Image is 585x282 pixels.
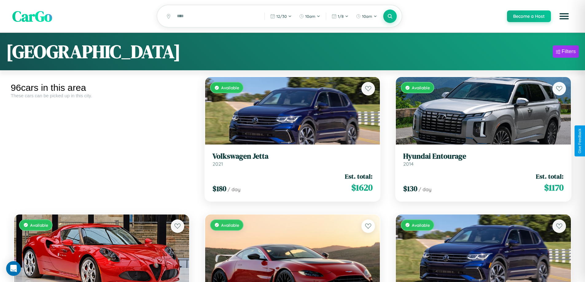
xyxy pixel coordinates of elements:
[412,85,430,90] span: Available
[345,172,372,181] span: Est. total:
[351,181,372,194] span: $ 1620
[419,186,431,192] span: / day
[213,161,223,167] span: 2021
[213,152,373,161] h3: Volkswagen Jetta
[213,152,373,167] a: Volkswagen Jetta2021
[536,172,564,181] span: Est. total:
[276,14,287,19] span: 12 / 30
[6,261,21,276] div: Open Intercom Messenger
[403,152,564,167] a: Hyundai Entourage2014
[544,181,564,194] span: $ 1170
[329,11,352,21] button: 1/8
[553,45,579,58] button: Filters
[353,11,380,21] button: 10am
[403,161,414,167] span: 2014
[11,83,193,93] div: 96 cars in this area
[403,152,564,161] h3: Hyundai Entourage
[338,14,344,19] span: 1 / 8
[556,8,573,25] button: Open menu
[296,11,323,21] button: 10am
[562,48,576,55] div: Filters
[221,85,239,90] span: Available
[228,186,240,192] span: / day
[362,14,372,19] span: 10am
[213,183,226,194] span: $ 180
[221,222,239,228] span: Available
[403,183,417,194] span: $ 130
[11,93,193,98] div: These cars can be picked up in this city.
[267,11,295,21] button: 12/30
[507,10,551,22] button: Become a Host
[12,6,52,26] span: CarGo
[305,14,315,19] span: 10am
[412,222,430,228] span: Available
[30,222,48,228] span: Available
[578,129,582,153] div: Give Feedback
[6,39,181,64] h1: [GEOGRAPHIC_DATA]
